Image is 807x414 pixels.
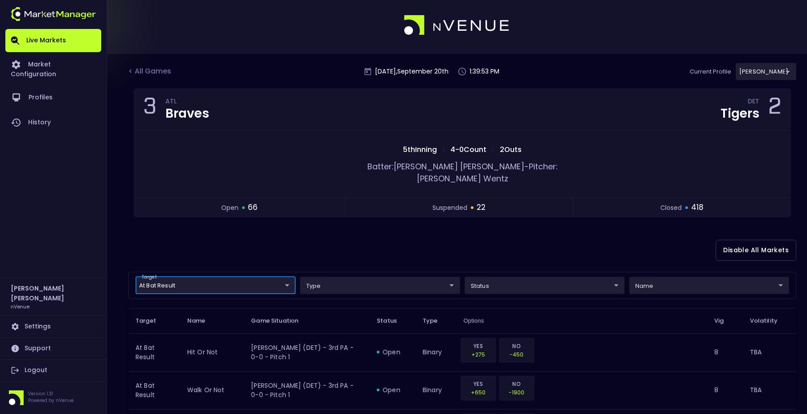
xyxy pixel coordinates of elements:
[457,308,708,333] th: Options
[497,144,524,155] span: 2 Outs
[524,161,529,172] span: -
[128,333,180,371] td: At Bat Result
[469,67,499,76] p: 1:39:53 PM
[466,388,490,397] p: +650
[165,107,209,120] div: Braves
[690,67,731,76] p: Current Profile
[180,371,244,409] td: walk or not
[416,333,457,371] td: binary
[743,371,796,409] td: TBA
[691,202,704,213] span: 418
[375,67,449,76] p: [DATE] , September 20 th
[466,350,490,359] p: +275
[11,283,96,303] h2: [PERSON_NAME] [PERSON_NAME]
[721,107,759,120] div: Tigers
[128,371,180,409] td: At Bat Result
[477,202,486,213] span: 22
[5,85,101,110] a: Profiles
[165,99,209,106] div: ATL
[466,342,490,350] p: YES
[505,350,529,359] p: -450
[128,66,173,78] div: < All Games
[5,316,101,337] a: Settings
[750,317,789,325] span: Volatility
[377,317,408,325] span: Status
[5,360,101,381] a: Logout
[707,333,742,371] td: 8
[5,29,101,52] a: Live Markets
[142,274,156,280] label: target
[367,161,524,172] span: Batter: [PERSON_NAME] [PERSON_NAME]
[505,380,529,388] p: NO
[489,144,497,155] span: |
[5,110,101,135] a: History
[11,7,96,21] img: logo
[5,390,101,405] div: Version 1.31Powered by nVenue
[300,277,460,294] div: target
[251,317,310,325] span: Game Situation
[5,52,101,85] a: Market Configuration
[716,240,796,261] button: Disable All Markets
[629,277,789,294] div: target
[136,317,168,325] span: Target
[11,303,29,310] h3: nVenue
[505,388,529,397] p: -1900
[660,203,682,213] span: closed
[377,348,408,357] div: open
[28,397,74,404] p: Powered by nVenue
[707,371,742,409] td: 8
[404,15,510,36] img: logo
[143,96,156,123] div: 3
[714,317,735,325] span: Vig
[221,203,239,213] span: open
[423,317,449,325] span: Type
[5,338,101,359] a: Support
[768,96,782,123] div: 2
[187,317,217,325] span: Name
[448,144,489,155] span: 4 - 0 Count
[244,333,370,371] td: [PERSON_NAME] (DET) - 3rd PA - 0-0 - Pitch 1
[465,277,625,294] div: target
[505,342,529,350] p: NO
[400,144,440,155] span: 5th Inning
[736,63,796,80] div: target
[136,277,296,294] div: target
[743,333,796,371] td: TBA
[466,380,490,388] p: YES
[377,385,408,394] div: open
[416,371,457,409] td: binary
[28,390,74,397] p: Version 1.31
[432,203,467,213] span: suspended
[180,333,244,371] td: hit or not
[748,99,759,106] div: DET
[440,144,448,155] span: |
[244,371,370,409] td: [PERSON_NAME] (DET) - 3rd PA - 0-0 - Pitch 1
[248,202,258,213] span: 66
